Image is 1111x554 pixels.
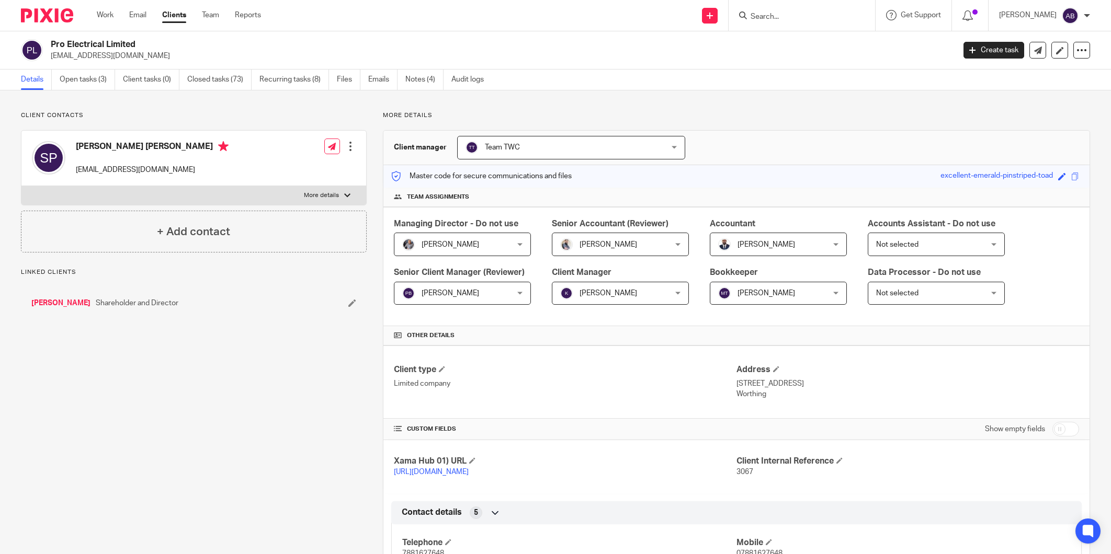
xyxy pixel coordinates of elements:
[76,141,229,154] h4: [PERSON_NAME] [PERSON_NAME]
[51,39,768,50] h2: Pro Electrical Limited
[337,70,360,90] a: Files
[738,290,795,297] span: [PERSON_NAME]
[876,241,919,248] span: Not selected
[985,424,1045,434] label: Show empty fields
[901,11,941,19] span: Get Support
[736,378,1079,389] p: [STREET_ADDRESS]
[394,220,518,228] span: Managing Director - Do not use
[422,290,479,297] span: [PERSON_NAME]
[560,287,573,299] img: svg%3E
[552,220,668,228] span: Senior Accountant (Reviewer)
[710,268,758,276] span: Bookkeeper
[580,290,637,297] span: [PERSON_NAME]
[718,238,731,251] img: WhatsApp%20Image%202022-05-18%20at%206.27.04%20PM.jpeg
[21,111,367,120] p: Client contacts
[868,220,995,228] span: Accounts Assistant - Do not use
[466,141,478,154] img: svg%3E
[259,70,329,90] a: Recurring tasks (8)
[474,507,478,518] span: 5
[21,39,43,61] img: svg%3E
[31,298,90,308] a: [PERSON_NAME]
[394,425,736,433] h4: CUSTOM FIELDS
[868,268,981,276] span: Data Processor - Do not use
[1062,7,1079,24] img: svg%3E
[394,378,736,389] p: Limited company
[394,268,525,276] span: Senior Client Manager (Reviewer)
[407,193,469,201] span: Team assignments
[202,10,219,20] a: Team
[394,364,736,375] h4: Client type
[736,537,1071,548] h4: Mobile
[402,238,415,251] img: -%20%20-%20studio@ingrained.co.uk%20for%20%20-20220223%20at%20101413%20-%201W1A2026.jpg
[736,468,753,476] span: 3067
[218,141,229,152] i: Primary
[368,70,398,90] a: Emails
[580,241,637,248] span: [PERSON_NAME]
[60,70,115,90] a: Open tasks (3)
[162,10,186,20] a: Clients
[402,287,415,299] img: svg%3E
[21,70,52,90] a: Details
[394,456,736,467] h4: Xama Hub 01) URL
[552,268,611,276] span: Client Manager
[963,42,1024,59] a: Create task
[32,141,65,175] img: svg%3E
[76,165,229,175] p: [EMAIL_ADDRESS][DOMAIN_NAME]
[391,171,572,181] p: Master code for secure communications and files
[304,191,339,200] p: More details
[940,170,1053,182] div: excellent-emerald-pinstriped-toad
[157,224,230,240] h4: + Add contact
[422,241,479,248] span: [PERSON_NAME]
[718,287,731,299] img: svg%3E
[96,298,178,308] span: Shareholder and Director
[736,389,1079,399] p: Worthing
[736,456,1079,467] h4: Client Internal Reference
[405,70,444,90] a: Notes (4)
[51,51,948,61] p: [EMAIL_ADDRESS][DOMAIN_NAME]
[750,13,844,22] input: Search
[383,111,1090,120] p: More details
[738,241,795,248] span: [PERSON_NAME]
[21,268,367,276] p: Linked clients
[560,238,573,251] img: Pixie%2002.jpg
[407,331,455,340] span: Other details
[999,10,1057,20] p: [PERSON_NAME]
[235,10,261,20] a: Reports
[402,537,736,548] h4: Telephone
[451,70,492,90] a: Audit logs
[187,70,252,90] a: Closed tasks (73)
[21,8,73,22] img: Pixie
[485,144,520,151] span: Team TWC
[402,507,462,518] span: Contact details
[394,468,469,476] a: [URL][DOMAIN_NAME]
[710,220,755,228] span: Accountant
[876,290,919,297] span: Not selected
[394,142,447,153] h3: Client manager
[123,70,179,90] a: Client tasks (0)
[129,10,146,20] a: Email
[736,364,1079,375] h4: Address
[97,10,114,20] a: Work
